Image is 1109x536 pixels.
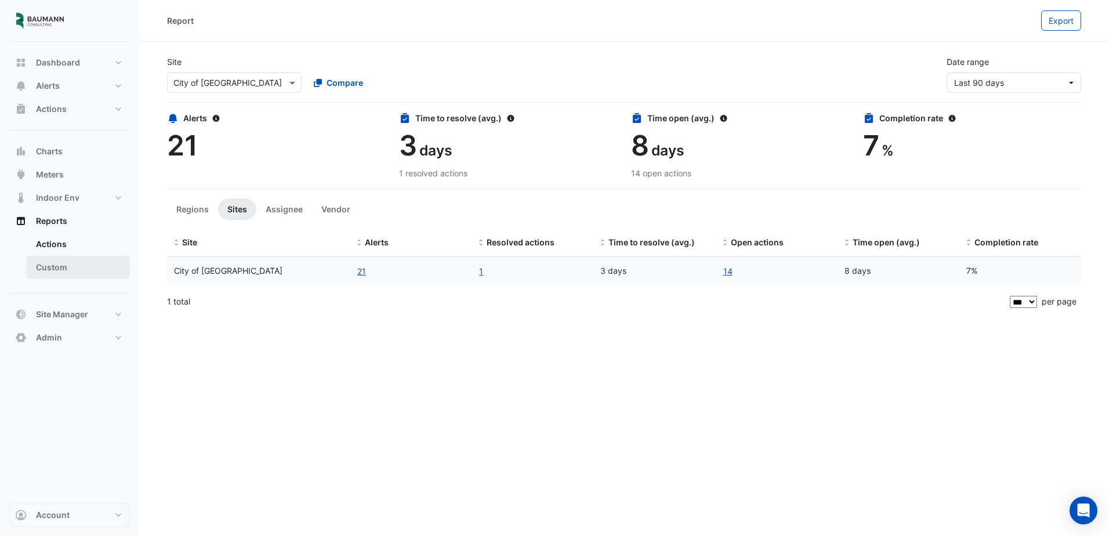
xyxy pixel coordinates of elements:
[399,128,417,162] span: 3
[357,265,367,278] button: 21
[36,509,70,521] span: Account
[600,265,708,278] div: 3 days
[27,256,130,279] a: Custom
[947,73,1081,93] button: Last 90 days
[174,266,282,276] span: City of Madison
[36,80,60,92] span: Alerts
[36,332,62,343] span: Admin
[167,287,1007,316] div: 1 total
[9,163,130,186] button: Meters
[723,265,733,278] a: 14
[419,142,452,159] span: days
[487,237,554,247] span: Resolved actions
[15,146,27,157] app-icon: Charts
[36,192,79,204] span: Indoor Env
[1042,296,1077,306] span: per page
[167,128,198,162] span: 21
[863,128,879,162] span: 7
[631,112,849,124] div: Time open (avg.)
[36,309,88,320] span: Site Manager
[182,237,197,247] span: Site
[15,169,27,180] app-icon: Meters
[14,9,66,32] img: Company Logo
[1049,16,1074,26] span: Export
[845,265,952,278] div: 8 days
[15,103,27,115] app-icon: Actions
[863,112,1081,124] div: Completion rate
[15,309,27,320] app-icon: Site Manager
[256,198,312,220] button: Assignee
[731,237,784,247] span: Open actions
[631,128,649,162] span: 8
[36,146,63,157] span: Charts
[167,198,218,220] button: Regions
[327,77,363,89] span: Compare
[15,192,27,204] app-icon: Indoor Env
[15,80,27,92] app-icon: Alerts
[27,233,130,256] a: Actions
[974,237,1038,247] span: Completion rate
[218,198,256,220] button: Sites
[631,167,849,179] div: 14 open actions
[36,169,64,180] span: Meters
[365,237,389,247] span: Alerts
[608,237,695,247] span: Time to resolve (avg.)
[9,74,130,97] button: Alerts
[9,186,130,209] button: Indoor Env
[167,56,182,68] label: Site
[9,303,130,326] button: Site Manager
[15,57,27,68] app-icon: Dashboard
[36,57,80,68] span: Dashboard
[479,265,484,278] a: 1
[167,15,194,27] div: Report
[36,215,67,227] span: Reports
[306,73,371,93] button: Compare
[15,332,27,343] app-icon: Admin
[853,237,920,247] span: Time open (avg.)
[966,265,1074,278] div: 7%
[1070,497,1097,524] div: Open Intercom Messenger
[9,326,130,349] button: Admin
[167,112,385,124] div: Alerts
[882,142,894,159] span: %
[9,97,130,121] button: Actions
[9,51,130,74] button: Dashboard
[9,233,130,284] div: Reports
[651,142,684,159] span: days
[1041,10,1081,31] button: Export
[9,209,130,233] button: Reports
[399,167,617,179] div: 1 resolved actions
[399,112,617,124] div: Time to resolve (avg.)
[15,215,27,227] app-icon: Reports
[9,504,130,527] button: Account
[966,236,1074,249] div: Completion (%) = Resolved Actions / (Resolved Actions + Open Actions)
[36,103,67,115] span: Actions
[954,78,1004,88] span: 15 May 25 - 13 Aug 25
[947,56,989,68] label: Date range
[312,198,360,220] button: Vendor
[9,140,130,163] button: Charts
